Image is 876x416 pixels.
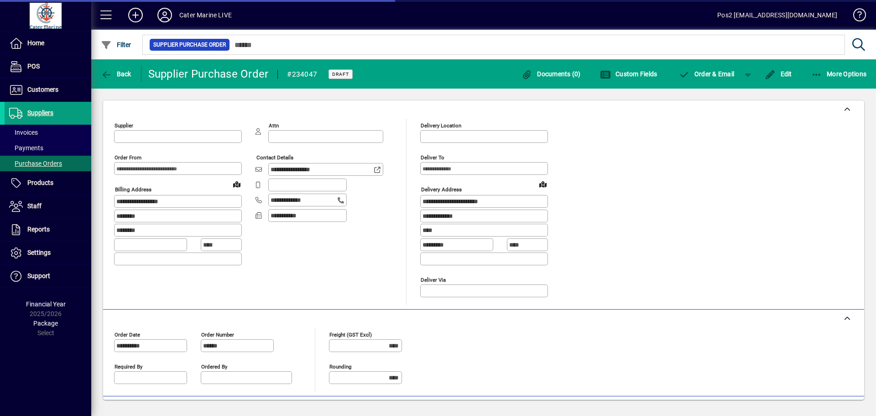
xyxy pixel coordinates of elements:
div: Cater Marine LIVE [179,8,232,22]
span: Suppliers [27,109,53,116]
a: View on map [229,177,244,191]
span: Support [27,272,50,279]
mat-label: Order number [201,331,234,337]
span: Order & Email [678,70,734,78]
span: Filter [101,41,131,48]
a: Home [5,32,91,55]
span: Draft [332,71,349,77]
button: Add [121,7,150,23]
a: Support [5,265,91,288]
span: Documents (0) [521,70,581,78]
span: Financial Year [26,300,66,308]
mat-label: Required by [115,363,142,369]
span: Supplier Purchase Order [153,40,226,49]
span: Staff [27,202,42,210]
span: Settings [27,249,51,256]
button: Custom Fields [598,66,660,82]
div: Pos2 [EMAIL_ADDRESS][DOMAIN_NAME] [717,8,837,22]
button: Order & Email [674,66,739,82]
a: Payments [5,140,91,156]
span: Payments [9,144,43,152]
a: Reports [5,218,91,241]
span: Invoices [9,129,38,136]
span: More Options [811,70,867,78]
mat-label: Ordered by [201,363,227,369]
a: POS [5,55,91,78]
mat-label: Deliver via [421,276,446,283]
button: Documents (0) [519,66,583,82]
span: POS [27,63,40,70]
a: Products [5,172,91,195]
button: More Options [809,66,869,82]
span: Products [27,179,53,186]
mat-label: Order from [115,154,141,161]
a: Invoices [5,125,91,140]
mat-label: Rounding [329,363,351,369]
span: Back [101,70,131,78]
span: Custom Fields [600,70,657,78]
a: Knowledge Base [846,2,865,32]
span: Reports [27,226,50,233]
a: Purchase Orders [5,156,91,171]
a: Customers [5,79,91,101]
span: Purchase Orders [9,160,62,167]
a: Settings [5,242,91,264]
mat-label: Attn [269,122,279,129]
span: Package [33,320,58,327]
span: Home [27,39,44,47]
mat-label: Order date [115,331,140,337]
mat-label: Supplier [115,122,133,129]
mat-label: Delivery Location [421,122,461,129]
button: Back [99,66,134,82]
mat-label: Freight (GST excl) [329,331,372,337]
a: Staff [5,195,91,218]
span: Customers [27,86,58,93]
a: View on map [536,177,550,191]
mat-label: Deliver To [421,154,444,161]
span: Edit [765,70,792,78]
button: Profile [150,7,179,23]
button: Filter [99,37,134,53]
button: Edit [762,66,794,82]
div: Supplier Purchase Order [148,67,269,81]
app-page-header-button: Back [91,66,141,82]
div: #234047 [287,67,317,82]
